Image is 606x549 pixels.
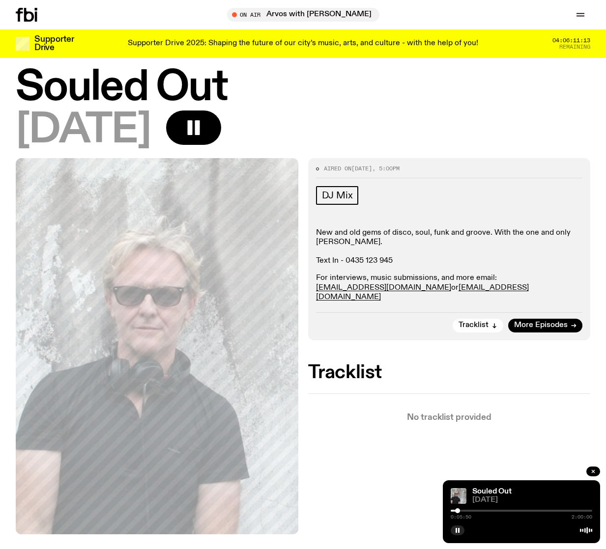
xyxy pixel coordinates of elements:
[451,488,466,504] img: Stephen looks directly at the camera, wearing a black tee, black sunglasses and headphones around...
[316,284,451,292] a: [EMAIL_ADDRESS][DOMAIN_NAME]
[453,319,503,332] button: Tracklist
[351,165,372,172] span: [DATE]
[459,322,489,329] span: Tracklist
[322,190,353,201] span: DJ Mix
[34,35,74,52] h3: Supporter Drive
[316,274,583,302] p: For interviews, music submissions, and more email: or
[128,39,478,48] p: Supporter Drive 2025: Shaping the future of our city’s music, arts, and culture - with the help o...
[324,165,351,172] span: Aired on
[316,284,529,301] a: [EMAIL_ADDRESS][DOMAIN_NAME]
[514,322,568,329] span: More Episodes
[472,496,592,504] span: [DATE]
[508,319,582,332] a: More Episodes
[308,413,591,422] p: No tracklist provided
[559,44,590,50] span: Remaining
[316,186,359,205] a: DJ Mix
[227,8,379,22] button: On AirArvos with [PERSON_NAME]
[16,68,590,108] h1: Souled Out
[472,488,512,495] a: Souled Out
[552,38,590,43] span: 04:06:11:13
[16,110,150,150] span: [DATE]
[308,364,591,382] h2: Tracklist
[572,515,592,520] span: 2:00:00
[372,165,400,172] span: , 5:00pm
[451,515,471,520] span: 0:05:50
[316,228,583,266] p: New and old gems of disco, soul, funk and groove. With the one and only [PERSON_NAME]. Text In - ...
